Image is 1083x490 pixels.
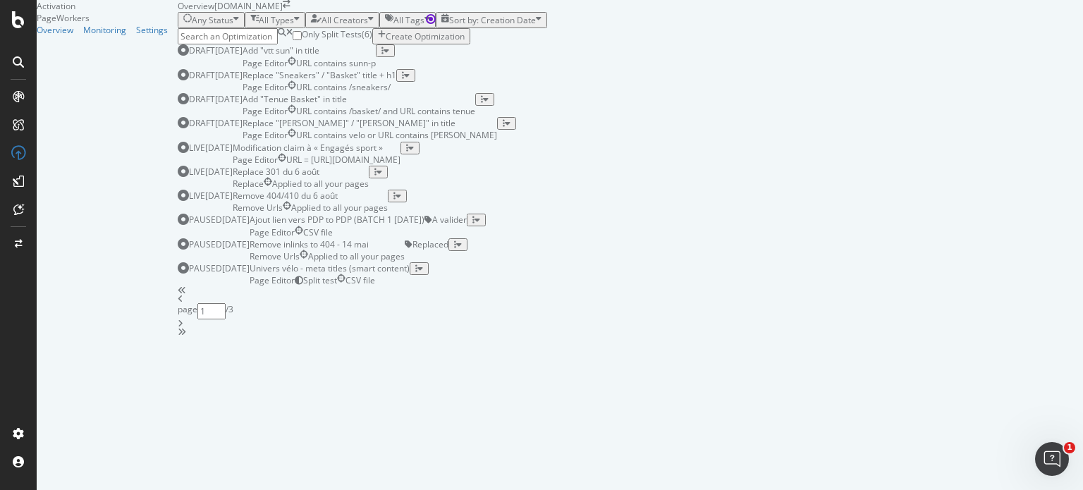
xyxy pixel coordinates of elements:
[205,142,233,154] div: [DATE]
[1064,442,1075,453] span: 1
[286,154,400,166] div: URL = [URL][DOMAIN_NAME]
[243,69,396,81] div: Replace "Sneakers" / "Basket" title + h1
[386,30,465,42] div: Create Optimization
[233,190,388,202] div: Remove 404/410 du 6 août
[372,28,470,44] button: Create Optimization
[222,238,250,250] div: [DATE]
[405,238,448,250] div: neutral label
[322,14,368,26] div: All Creators
[189,166,205,178] div: LIVE
[243,117,497,129] div: Replace "[PERSON_NAME]" / "[PERSON_NAME]" in title
[305,12,379,28] button: All Creators
[178,12,245,28] button: Any Status
[233,202,283,214] span: Remove Urls
[243,105,288,117] div: neutral label
[233,166,369,178] div: Replace 301 du 6 août
[233,142,400,154] div: Modification claim à « Engagés sport »
[233,178,264,190] div: neutral label
[178,286,1083,295] div: angles-left
[233,154,278,166] span: Page Editor
[250,214,424,226] div: Ajout lien vers PDP to PDP (BATCH 1 [DATE])
[189,142,205,154] div: LIVE
[412,238,448,250] span: Replaced
[250,250,300,262] div: neutral label
[215,117,243,129] div: [DATE]
[243,44,376,56] div: Add "vtt sun" in title
[192,14,233,26] div: Any Status
[83,24,126,36] a: Monitoring
[37,12,178,24] div: PageWorkers
[243,81,288,93] span: Page Editor
[250,226,295,238] div: neutral label
[436,12,547,28] button: Sort by: Creation Date
[222,262,250,274] div: [DATE]
[302,28,362,44] div: Only Split Tests
[1035,442,1069,476] iframe: Intercom live chat
[136,24,168,36] a: Settings
[250,274,295,286] span: Page Editor
[189,262,222,274] div: PAUSED
[250,226,295,238] span: Page Editor
[189,214,222,226] div: PAUSED
[432,214,467,226] span: A valider
[272,178,369,190] div: Applied to all your pages
[205,190,233,202] div: [DATE]
[424,13,437,25] div: Tooltip anchor
[245,12,305,28] button: All Types
[393,14,424,26] div: All Tags
[243,129,288,141] div: neutral label
[233,178,264,190] span: Replace
[178,303,1083,319] div: page / 3
[178,295,1083,303] div: angle-left
[215,69,243,81] div: [DATE]
[379,12,436,28] button: All Tags
[303,274,337,286] span: Split test
[243,105,288,117] span: Page Editor
[189,93,215,105] div: DRAFT
[250,238,405,250] div: Remove inlinks to 404 - 14 mai
[250,262,410,274] div: Univers vélo - meta titles (smart content)
[243,93,475,105] div: Add "Tenue Basket" in title
[424,214,467,226] div: neutral label
[178,328,1083,336] div: angles-right
[296,129,497,141] div: URL contains velo or URL contains [PERSON_NAME]
[308,250,405,262] div: Applied to all your pages
[250,274,295,286] div: neutral label
[189,190,205,202] div: LIVE
[37,24,73,36] a: Overview
[178,319,1083,328] div: angle-right
[189,238,222,250] div: PAUSED
[233,202,283,214] div: neutral label
[243,57,288,69] div: neutral label
[178,28,278,44] input: Search an Optimization
[189,117,215,129] div: DRAFT
[222,214,250,226] div: [DATE]
[259,14,294,26] div: All Types
[362,28,372,44] div: ( 6 )
[189,69,215,81] div: DRAFT
[345,274,375,286] div: CSV file
[303,226,333,238] div: CSV file
[243,81,288,93] div: neutral label
[189,44,215,56] div: DRAFT
[243,57,288,69] span: Page Editor
[205,166,233,178] div: [DATE]
[296,81,391,93] div: URL contains /sneakers/
[296,57,376,69] div: URL contains sunn-p
[215,44,243,56] div: [DATE]
[233,154,278,166] div: neutral label
[449,14,536,26] div: Sort by: Creation Date
[296,105,475,117] div: URL contains /basket/ and URL contains tenue
[250,250,300,262] span: Remove Urls
[243,129,288,141] span: Page Editor
[291,202,388,214] div: Applied to all your pages
[295,274,337,286] div: brand label
[215,93,243,105] div: [DATE]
